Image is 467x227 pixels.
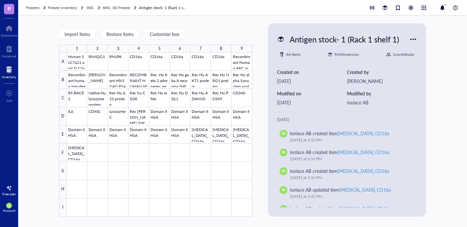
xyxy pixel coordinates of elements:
[48,5,77,10] span: Freezer inventory
[144,29,185,39] button: Customize box
[59,162,67,180] div: G
[339,205,391,212] div: [MEDICAL_DATA]_CD16a
[347,68,417,76] div: Created by
[277,127,417,146] a: IAIonlace AB created item[MEDICAL_DATA]_CD16a[DATE] at 3:32 PM
[106,31,134,37] span: Restore items
[220,45,222,53] div: 8
[59,29,96,39] button: Import items
[339,186,391,193] div: [MEDICAL_DATA]_CD16a
[347,99,417,106] div: Ionlace AB
[59,71,67,89] div: B
[277,184,417,202] a: IAIonlace AB updated item[MEDICAL_DATA]_CD16a[DATE] at 3:32 PM
[290,137,409,143] div: [DATE] at 3:32 PM
[7,4,11,12] span: B
[281,149,285,155] span: IA
[138,45,140,53] div: 4
[26,5,40,10] span: Freezers
[290,167,389,174] div: Ionlace AB created item
[277,68,347,76] div: Created on
[277,78,347,85] div: [DATE]
[150,31,179,37] span: Customize box
[338,149,389,155] div: [MEDICAL_DATA]_CD16a
[139,5,187,11] a: Antigen stock- 1 (Rack 1 shelf 1)
[338,130,389,137] div: [MEDICAL_DATA]_CD16a
[102,5,130,10] span: AWL -80 Freezer
[277,99,347,106] div: [DATE]
[1,33,17,37] div: Dashboard
[48,5,84,11] a: Freezer inventory
[338,168,389,174] div: [MEDICAL_DATA]_CD16a
[277,90,347,97] div: Modified on
[334,51,359,58] div: 9 x 9 dimension
[290,149,389,156] div: Ionlace AB created item
[6,99,12,102] div: Add
[59,107,67,125] div: D
[2,75,16,79] div: Inventory
[281,168,285,174] span: IA
[290,193,409,200] div: [DATE] at 3:32 PM
[286,51,301,58] div: 46 items
[1,23,17,37] a: Dashboard
[277,165,417,184] a: IAIonlace AB created item[MEDICAL_DATA]_CD16a[DATE] at 3:32 PM
[199,45,202,53] div: 7
[3,209,16,212] div: Account
[96,45,99,53] div: 2
[59,198,67,217] div: I
[86,5,94,10] span: -80C
[281,206,285,212] span: IA
[59,180,67,198] div: H
[277,202,417,221] a: IAIonlace AB updated item[MEDICAL_DATA]_CD16a
[86,5,138,11] a: -80CAWL -80 Freezer
[290,205,391,212] div: Ionlace AB updated item
[76,45,78,53] div: 1
[277,146,417,165] a: IAIonlace AB created item[MEDICAL_DATA]_CD16a[DATE] at 3:32 PM
[347,90,417,97] div: Modified by
[281,187,285,193] span: IA
[393,51,414,58] div: 1 contributor
[290,174,409,181] div: [DATE] at 3:32 PM
[290,186,391,193] div: Ionlace AB updated item
[59,125,67,144] div: E
[277,117,417,123] div: [DATE]
[7,204,11,208] span: IA
[2,192,16,196] div: Free plan
[158,45,161,53] div: 5
[2,44,17,58] a: Notebook
[241,45,243,53] div: 9
[2,65,16,79] a: Inventory
[2,54,17,58] div: Notebook
[59,53,67,71] div: A
[65,31,90,37] span: Import items
[59,89,67,107] div: C
[26,5,47,11] a: Freezers
[347,78,417,85] div: [PERSON_NAME]
[117,45,119,53] div: 3
[59,144,67,162] div: F
[290,156,409,162] div: [DATE] at 3:32 PM
[179,45,181,53] div: 6
[290,130,389,137] div: Ionlace AB created item
[101,29,139,39] button: Restore items
[281,131,285,137] span: IA
[287,32,402,46] div: Antigen stock- 1 (Rack 1 shelf 1)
